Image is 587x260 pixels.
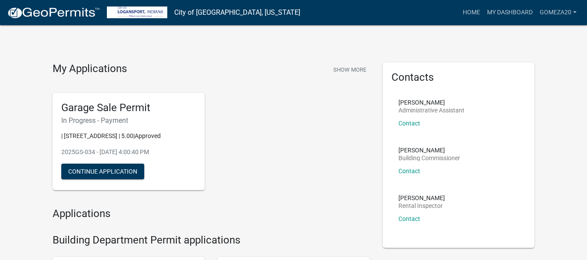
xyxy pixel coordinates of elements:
[61,102,196,114] h5: Garage Sale Permit
[536,4,580,21] a: gomeza20
[398,203,445,209] p: Rental Inspector
[174,5,300,20] a: City of [GEOGRAPHIC_DATA], [US_STATE]
[398,168,420,174] a: Contact
[398,155,460,161] p: Building Commissioner
[398,107,464,113] p: Administrative Assistant
[53,207,370,220] h4: Applications
[61,164,144,179] button: Continue Application
[53,234,370,247] h4: Building Department Permit applications
[330,63,370,77] button: Show More
[398,99,464,105] p: [PERSON_NAME]
[61,132,196,141] p: | [STREET_ADDRESS] | 5.00|Approved
[398,215,420,222] a: Contact
[398,120,420,127] a: Contact
[398,195,445,201] p: [PERSON_NAME]
[391,71,526,84] h5: Contacts
[61,116,196,125] h6: In Progress - Payment
[459,4,484,21] a: Home
[398,147,460,153] p: [PERSON_NAME]
[61,148,196,157] p: 2025GS-034 - [DATE] 4:00:40 PM
[107,7,167,18] img: City of Logansport, Indiana
[53,63,127,76] h4: My Applications
[484,4,536,21] a: My Dashboard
